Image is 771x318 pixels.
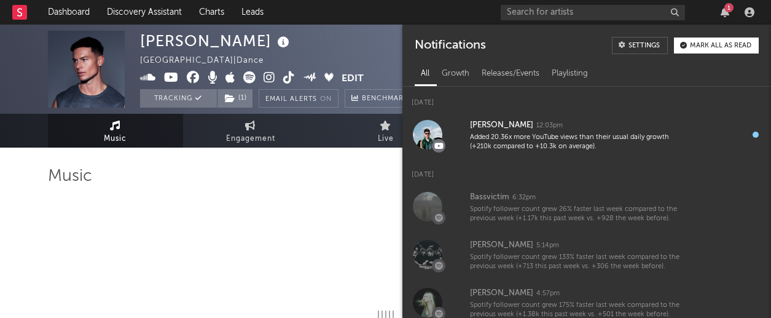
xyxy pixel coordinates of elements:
[402,111,771,159] a: [PERSON_NAME]12:03pmAdded 20.36x more YouTube views than their usual daily growth (+210k compared...
[628,42,660,49] div: Settings
[415,63,436,84] div: All
[320,96,332,103] em: On
[470,253,686,272] div: Spotify follower count grew 133% faster last week compared to the previous week (+713 this past w...
[470,190,509,205] div: Bassvictim
[402,183,771,231] a: Bassvictim6:32pmSpotify follower count grew 26% faster last week compared to the previous week (+...
[470,118,533,133] div: [PERSON_NAME]
[612,37,668,54] a: Settings
[140,31,292,51] div: [PERSON_NAME]
[217,89,253,108] span: ( 1 )
[536,121,563,130] div: 12:03pm
[501,5,685,20] input: Search for artists
[140,89,217,108] button: Tracking
[546,63,594,84] div: Playlisting
[536,289,560,298] div: 4:57pm
[378,132,394,146] span: Live
[226,132,275,146] span: Engagement
[470,286,533,301] div: [PERSON_NAME]
[402,231,771,279] a: [PERSON_NAME]5:14pmSpotify follower count grew 133% faster last week compared to the previous wee...
[415,37,485,54] div: Notifications
[48,114,183,148] a: Music
[402,159,771,183] div: [DATE]
[342,71,364,87] button: Edit
[724,3,734,12] div: 1
[362,92,409,106] span: Benchmark
[721,7,729,17] button: 1
[470,205,686,224] div: Spotify follower count grew 26% faster last week compared to the previous week (+1.17k this past ...
[345,89,415,108] a: Benchmark
[476,63,546,84] div: Releases/Events
[436,63,476,84] div: Growth
[259,89,339,108] button: Email AlertsOn
[217,89,252,108] button: (1)
[536,241,559,250] div: 5:14pm
[402,87,771,111] div: [DATE]
[690,42,751,49] div: Mark all as read
[470,133,686,152] div: Added 20.36x more YouTube views than their usual daily growth (+210k compared to +10.3k on average).
[140,54,292,68] div: [GEOGRAPHIC_DATA] | Dance
[512,193,536,202] div: 6:32pm
[104,132,127,146] span: Music
[470,238,533,253] div: [PERSON_NAME]
[674,38,759,54] button: Mark all as read
[183,114,318,148] a: Engagement
[318,114,453,148] a: Live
